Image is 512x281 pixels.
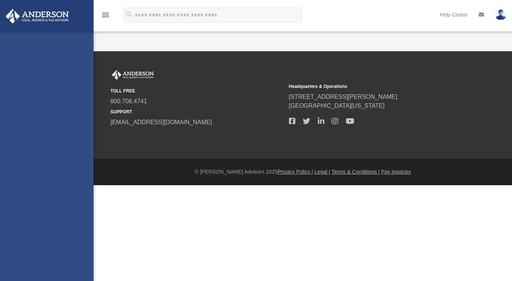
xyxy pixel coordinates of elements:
a: Legal | [314,169,330,175]
a: 800.706.4741 [110,98,147,104]
i: menu [101,10,110,19]
a: [STREET_ADDRESS][PERSON_NAME] [289,94,397,100]
small: SUPPORT [110,109,284,115]
div: © [PERSON_NAME] Advisors 2025 [94,168,512,176]
a: menu [101,14,110,19]
img: Anderson Advisors Platinum Portal [3,9,71,24]
a: [GEOGRAPHIC_DATA][US_STATE] [289,103,385,109]
img: Anderson Advisors Platinum Portal [110,70,155,80]
img: User Pic [495,9,506,20]
small: TOLL FREE [110,88,284,94]
a: Privacy Policy | [278,169,313,175]
a: Pay Invoices [381,169,411,175]
i: search [125,10,133,18]
a: [EMAIL_ADDRESS][DOMAIN_NAME] [110,119,212,125]
a: Terms & Conditions | [332,169,380,175]
small: Headquarters & Operations [289,83,462,90]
